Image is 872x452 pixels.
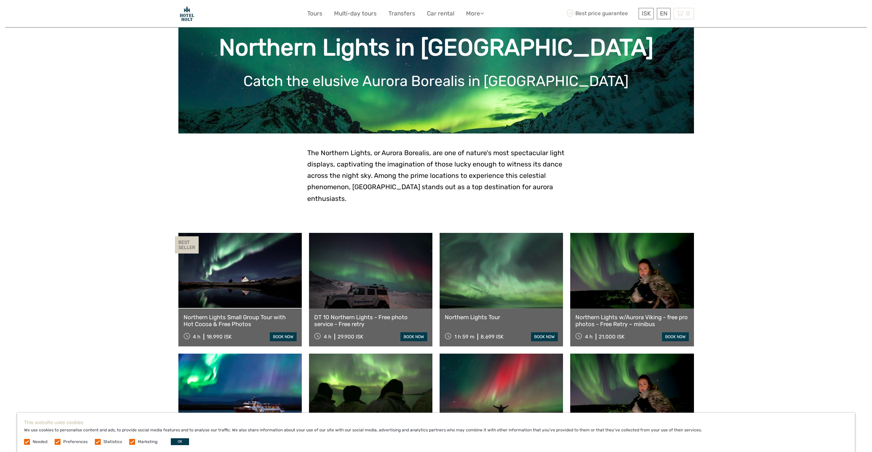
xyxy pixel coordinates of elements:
a: Car rental [427,9,454,19]
div: EN [657,8,671,19]
span: The Northern Lights, or Aurora Borealis, are one of nature's most spectacular light displays, cap... [307,149,564,203]
div: We use cookies to personalise content and ads, to provide social media features and to analyse ou... [17,413,855,452]
a: book now [662,332,689,341]
span: 4 h [193,334,200,340]
span: 0 [685,10,691,17]
span: Best price guarantee [565,8,637,19]
p: We're away right now. Please check back later! [10,12,78,18]
a: book now [270,332,297,341]
div: BEST SELLER [175,236,199,254]
h5: This website uses cookies [24,420,848,426]
h1: Catch the elusive Aurora Borealis in [GEOGRAPHIC_DATA] [189,73,684,90]
button: Open LiveChat chat widget [79,11,87,19]
span: ISK [642,10,651,17]
img: Hotel Holt [178,5,196,22]
h1: Northern Lights in [GEOGRAPHIC_DATA] [189,34,684,62]
a: Northern Lights w/Aurora Viking - free pro photos - Free Retry – minibus [575,314,688,328]
a: book now [531,332,558,341]
div: 21.000 ISK [599,334,625,340]
span: 4 h [585,334,593,340]
label: Preferences [63,439,88,445]
a: DT 10 Northern Lights - Free photo service - Free retry [314,314,427,328]
a: book now [400,332,427,341]
a: More [466,9,484,19]
a: Multi-day tours [334,9,377,19]
label: Marketing [138,439,157,445]
div: 29.900 ISK [338,334,363,340]
label: Needed [33,439,47,445]
label: Statistics [103,439,122,445]
button: OK [171,438,189,445]
span: 1 h 59 m [454,334,474,340]
a: Tours [307,9,322,19]
a: Northern Lights Small Group Tour with Hot Cocoa & Free Photos [184,314,297,328]
a: Northern Lights Tour [445,314,558,321]
div: 18.990 ISK [207,334,232,340]
div: 8.699 ISK [481,334,504,340]
a: Transfers [388,9,415,19]
span: 4 h [324,334,331,340]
